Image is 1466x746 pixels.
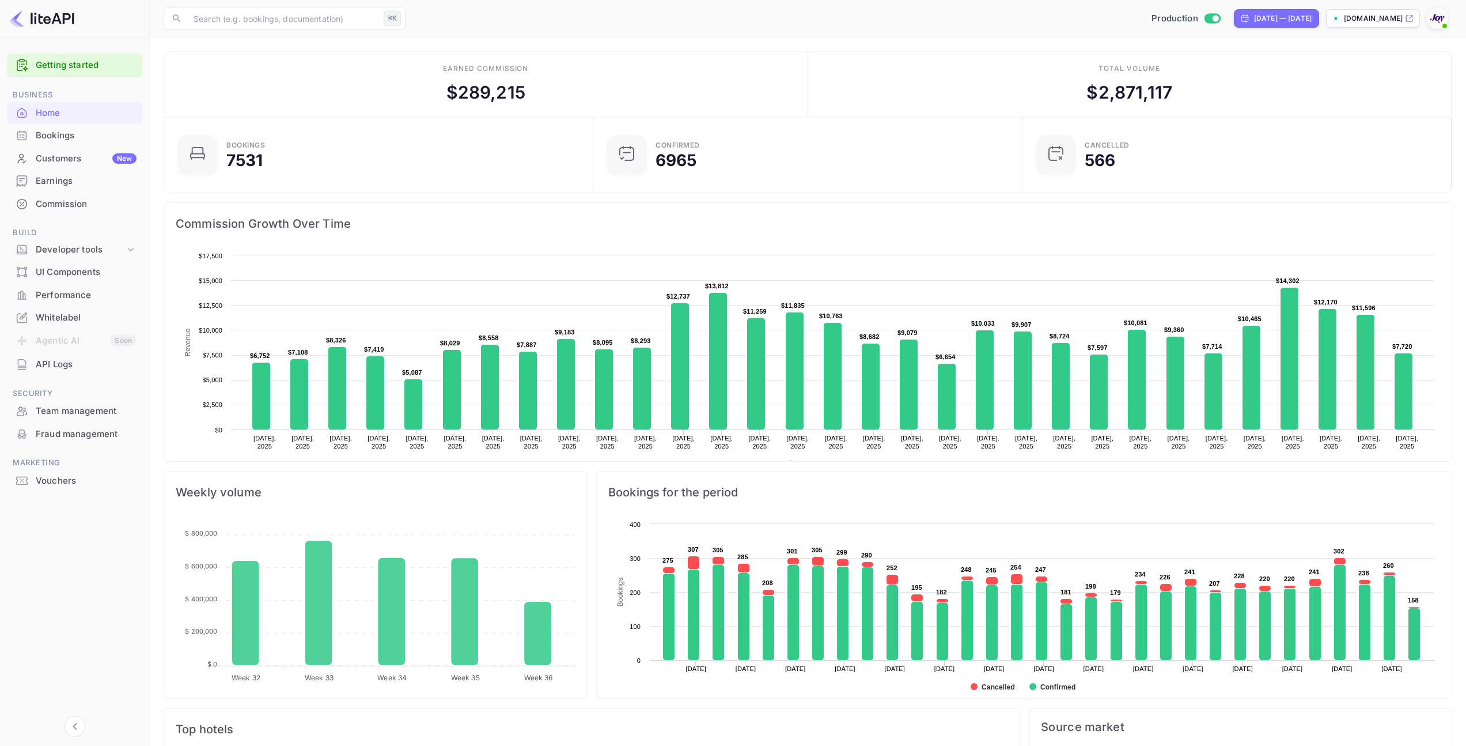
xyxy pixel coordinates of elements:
text: [DATE], 2025 [1320,435,1342,450]
div: Home [36,107,137,120]
text: [DATE], 2025 [977,435,999,450]
div: Whitelabel [36,311,137,325]
div: 566 [1085,152,1115,168]
text: $11,596 [1352,304,1376,311]
text: $9,360 [1164,326,1184,333]
div: 6965 [656,152,697,168]
text: 198 [1085,583,1096,590]
text: 238 [1358,570,1369,577]
text: 299 [836,549,847,556]
div: API Logs [7,353,142,376]
tspan: $ 600,000 [185,562,217,570]
text: Revenue [184,328,192,356]
text: [DATE], 2025 [558,435,581,450]
text: [DATE], 2025 [253,435,276,450]
text: $12,170 [1314,299,1338,306]
div: $ 289,215 [446,80,525,106]
text: $8,293 [631,337,651,344]
p: [DOMAIN_NAME] [1344,13,1403,24]
tspan: Week 35 [451,673,480,682]
text: [DATE] [685,665,706,672]
text: [DATE], 2025 [1282,435,1304,450]
text: 100 [630,623,641,630]
span: Marketing [7,457,142,469]
text: 158 [1408,597,1419,604]
text: 275 [662,557,673,564]
text: [DATE], 2025 [710,435,733,450]
text: [DATE], 2025 [901,435,923,450]
text: $9,079 [897,329,918,336]
span: Build [7,227,142,239]
text: 248 [961,566,972,573]
div: API Logs [36,358,137,371]
text: [DATE], 2025 [406,435,428,450]
div: New [112,153,137,164]
text: [DATE] [885,665,906,672]
text: Bookings [616,578,624,607]
text: $11,259 [743,308,767,315]
text: $6,752 [250,352,270,359]
div: Bookings [36,129,137,142]
text: Revenue [798,461,828,469]
text: 305 [713,547,723,553]
div: Getting started [7,54,142,77]
text: [DATE], 2025 [939,435,961,450]
text: 300 [630,555,641,562]
div: 7531 [226,152,263,168]
text: [DATE], 2025 [634,435,657,450]
div: Team management [36,405,137,418]
text: $15,000 [199,277,222,284]
span: Weekly volume [176,483,575,502]
div: Fraud management [7,423,142,446]
text: [DATE], 2025 [1168,435,1190,450]
text: [DATE] [934,665,955,672]
text: Confirmed [1040,683,1075,691]
text: [DATE] [1332,665,1353,672]
text: 290 [861,552,872,559]
text: $8,682 [859,333,880,340]
text: $10,763 [819,312,843,319]
text: 241 [1309,568,1320,575]
text: [DATE], 2025 [1396,435,1418,450]
div: Developer tools [36,243,125,257]
text: [DATE], 2025 [787,435,809,450]
text: 207 [1209,580,1220,587]
a: Getting started [36,59,137,72]
text: $10,033 [971,320,995,327]
text: 245 [986,567,997,574]
span: Production [1151,12,1198,25]
text: 228 [1234,572,1245,579]
div: Earnings [7,170,142,193]
div: Earnings [36,175,137,188]
text: $17,500 [199,253,222,259]
div: CustomersNew [7,148,142,170]
text: $8,724 [1050,333,1070,340]
text: [DATE], 2025 [748,435,771,450]
div: [DATE] — [DATE] [1254,13,1312,24]
text: $8,095 [593,339,613,346]
div: Home [7,102,142,125]
text: 254 [1010,564,1022,571]
text: [DATE], 2025 [368,435,390,450]
text: 226 [1160,574,1170,581]
text: 234 [1135,571,1146,578]
div: Vouchers [36,474,137,488]
a: Performance [7,284,142,306]
text: 252 [887,564,897,571]
div: ⌘K [384,11,401,26]
div: Team management [7,400,142,423]
tspan: $ 0 [207,660,217,668]
text: [DATE] [1183,665,1203,672]
text: Cancelled [982,683,1015,691]
img: With Joy [1428,9,1446,28]
text: $7,108 [288,349,308,356]
tspan: $ 200,000 [185,627,217,635]
text: $9,183 [555,329,575,336]
div: CANCELLED [1085,142,1130,149]
text: $10,081 [1124,319,1147,326]
text: $12,500 [199,302,222,309]
text: [DATE] [785,665,806,672]
a: Whitelabel [7,307,142,328]
text: $0 [215,427,222,434]
text: 179 [1110,589,1121,596]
